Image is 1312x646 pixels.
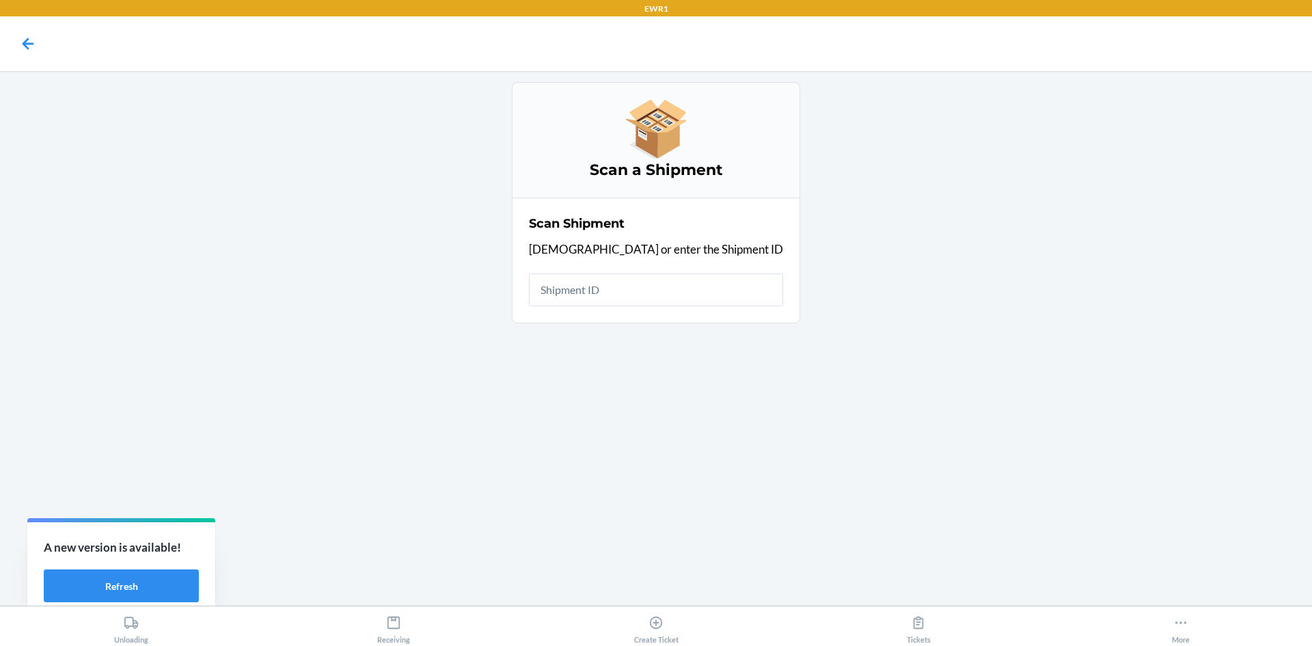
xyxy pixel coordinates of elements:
p: A new version is available! [44,539,199,556]
button: Refresh [44,569,199,602]
button: Tickets [787,606,1050,644]
div: Unloading [114,610,148,644]
p: [DEMOGRAPHIC_DATA] or enter the Shipment ID [529,241,783,258]
p: EWR1 [644,3,668,15]
div: Tickets [907,610,931,644]
div: Receiving [377,610,410,644]
button: More [1050,606,1312,644]
div: More [1172,610,1190,644]
button: Create Ticket [525,606,787,644]
button: Receiving [262,606,525,644]
h3: Scan a Shipment [529,159,783,181]
h2: Scan Shipment [529,215,625,232]
input: Shipment ID [529,273,783,306]
div: Create Ticket [634,610,679,644]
